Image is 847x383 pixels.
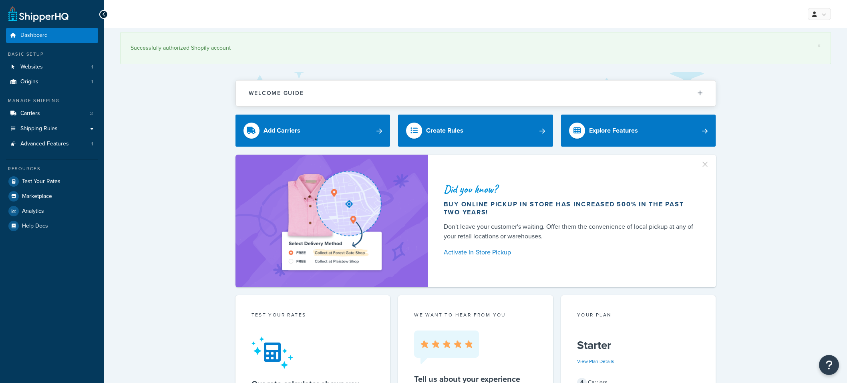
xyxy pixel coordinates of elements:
div: Add Carriers [264,125,300,136]
p: we want to hear from you [414,311,537,318]
span: 1 [91,64,93,71]
div: Successfully authorized Shopify account [131,42,821,54]
div: Resources [6,165,98,172]
div: Don't leave your customer's waiting. Offer them the convenience of local pickup at any of your re... [444,222,697,241]
a: Add Carriers [235,115,390,147]
a: Marketplace [6,189,98,204]
a: Carriers3 [6,106,98,121]
div: Test your rates [251,311,374,321]
span: Websites [20,64,43,71]
a: Websites1 [6,60,98,75]
a: × [817,42,821,49]
span: Marketplace [22,193,52,200]
a: Origins1 [6,75,98,89]
span: Shipping Rules [20,125,58,132]
a: Dashboard [6,28,98,43]
a: Explore Features [561,115,716,147]
span: 1 [91,79,93,85]
a: Activate In-Store Pickup [444,247,697,258]
a: Analytics [6,204,98,218]
div: Basic Setup [6,51,98,58]
li: Advanced Features [6,137,98,151]
li: Origins [6,75,98,89]
div: Did you know? [444,183,697,195]
span: Help Docs [22,223,48,230]
li: Carriers [6,106,98,121]
div: Manage Shipping [6,97,98,104]
a: View Plan Details [577,358,614,365]
span: Analytics [22,208,44,215]
span: Advanced Features [20,141,69,147]
li: Websites [6,60,98,75]
span: Dashboard [20,32,48,39]
div: Create Rules [426,125,463,136]
button: Open Resource Center [819,355,839,375]
a: Create Rules [398,115,553,147]
a: Shipping Rules [6,121,98,136]
img: ad-shirt-map-b0359fc47e01cab431d101c4b569394f6a03f54285957d908178d52f29eb9668.png [259,167,404,276]
a: Test Your Rates [6,174,98,189]
span: 1 [91,141,93,147]
span: Test Your Rates [22,178,60,185]
a: Advanced Features1 [6,137,98,151]
div: Explore Features [589,125,638,136]
span: Carriers [20,110,40,117]
h5: Starter [577,339,700,352]
span: 3 [90,110,93,117]
div: Your Plan [577,311,700,321]
a: Help Docs [6,219,98,233]
h2: Welcome Guide [249,90,304,96]
span: Origins [20,79,38,85]
button: Welcome Guide [236,81,716,106]
div: Buy online pickup in store has increased 500% in the past two years! [444,200,697,216]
